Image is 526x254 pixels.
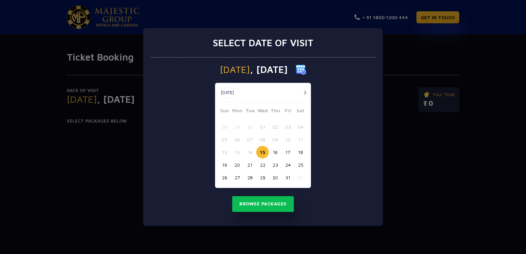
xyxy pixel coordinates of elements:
[218,107,231,116] span: Sun
[294,171,307,184] button: 01
[218,146,231,158] button: 12
[269,107,281,116] span: Thu
[281,171,294,184] button: 31
[243,107,256,116] span: Tue
[220,65,250,74] span: [DATE]
[269,133,281,146] button: 09
[218,133,231,146] button: 05
[231,171,243,184] button: 27
[281,107,294,116] span: Fri
[294,120,307,133] button: 04
[281,146,294,158] button: 17
[213,37,313,49] h3: Select date of visit
[231,120,243,133] button: 29
[217,88,238,98] button: [DATE]
[243,171,256,184] button: 28
[243,146,256,158] button: 14
[243,158,256,171] button: 21
[218,158,231,171] button: 19
[269,146,281,158] button: 16
[256,158,269,171] button: 22
[256,120,269,133] button: 01
[218,171,231,184] button: 26
[231,107,243,116] span: Mon
[281,120,294,133] button: 03
[231,133,243,146] button: 06
[243,120,256,133] button: 30
[281,158,294,171] button: 24
[231,146,243,158] button: 13
[218,120,231,133] button: 28
[232,196,294,212] button: Browse Packages
[294,146,307,158] button: 18
[269,171,281,184] button: 30
[269,120,281,133] button: 02
[231,158,243,171] button: 20
[294,107,307,116] span: Sat
[250,65,288,74] span: , [DATE]
[269,158,281,171] button: 23
[256,146,269,158] button: 15
[296,64,306,75] img: calender icon
[294,158,307,171] button: 25
[294,133,307,146] button: 11
[243,133,256,146] button: 07
[281,133,294,146] button: 10
[256,133,269,146] button: 08
[256,107,269,116] span: Wed
[256,171,269,184] button: 29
